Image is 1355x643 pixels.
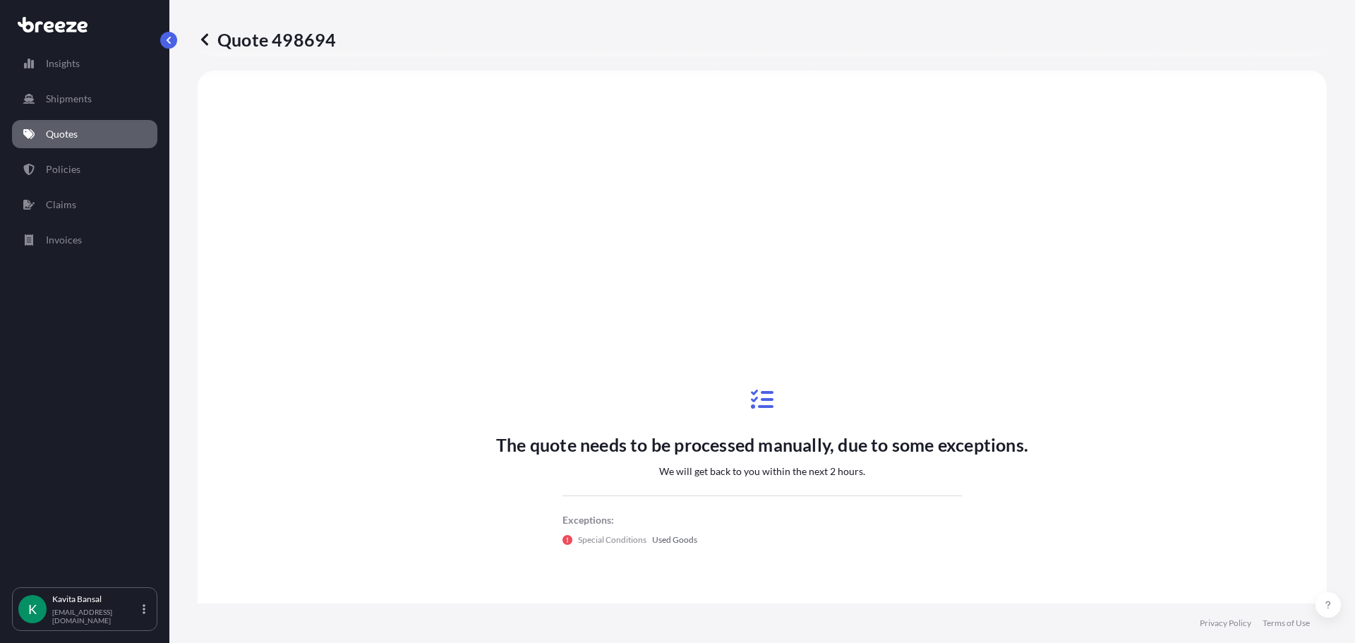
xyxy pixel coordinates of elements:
p: Exceptions: [562,513,962,527]
a: Quotes [12,120,157,148]
p: [EMAIL_ADDRESS][DOMAIN_NAME] [52,608,140,625]
p: Insights [46,56,80,71]
p: We will get back to you within the next 2 hours. [659,464,865,479]
p: Used Goods [652,533,697,547]
p: The quote needs to be processed manually, due to some exceptions. [496,433,1028,456]
p: Special Conditions [578,533,646,547]
p: Shipments [46,92,92,106]
p: Quote 498694 [198,28,336,51]
p: Policies [46,162,80,176]
span: K [28,602,37,616]
p: Claims [46,198,76,212]
a: Insights [12,49,157,78]
a: Policies [12,155,157,184]
a: Invoices [12,226,157,254]
a: Shipments [12,85,157,113]
a: Terms of Use [1263,618,1310,629]
p: Invoices [46,233,82,247]
p: Kavita Bansal [52,594,140,605]
a: Privacy Policy [1200,618,1251,629]
a: Claims [12,191,157,219]
p: Quotes [46,127,78,141]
